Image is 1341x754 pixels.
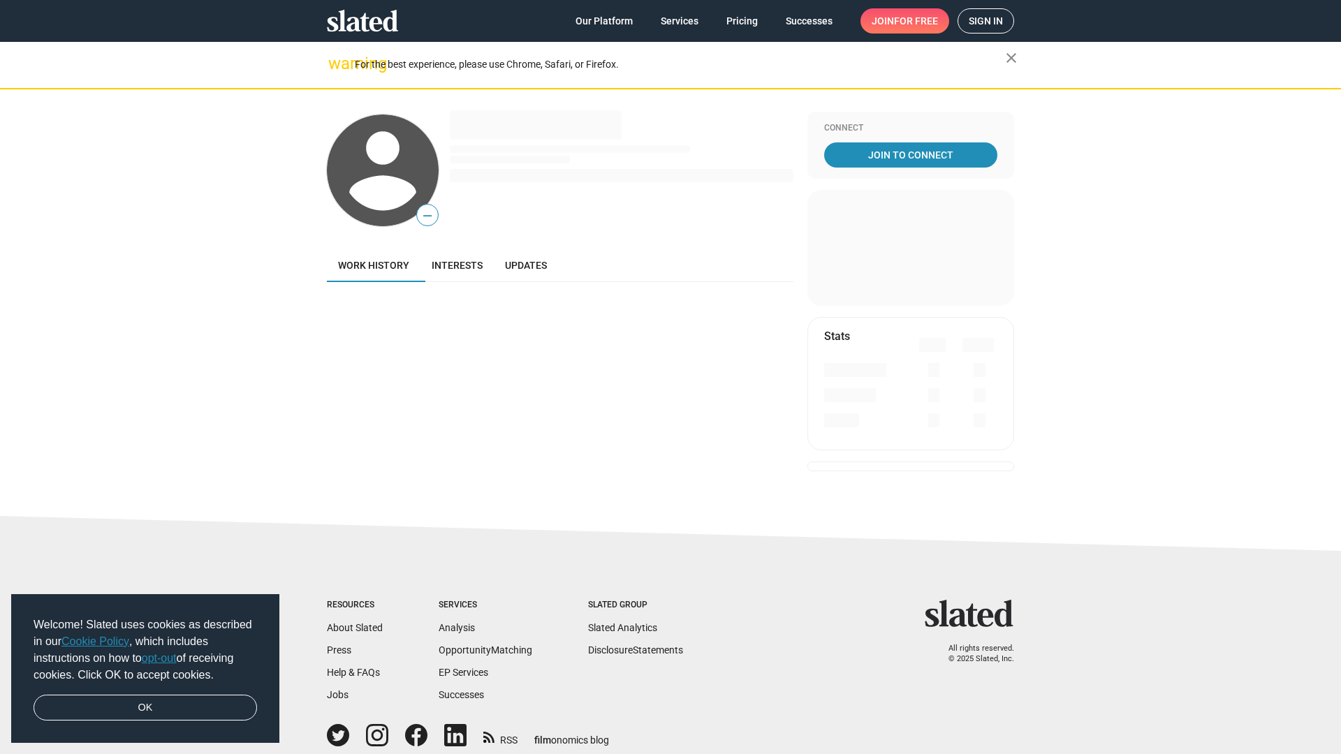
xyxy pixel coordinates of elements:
[494,249,558,282] a: Updates
[327,644,351,656] a: Press
[824,123,997,134] div: Connect
[327,667,380,678] a: Help & FAQs
[61,635,129,647] a: Cookie Policy
[327,600,383,611] div: Resources
[650,8,710,34] a: Services
[872,8,938,34] span: Join
[355,55,1006,74] div: For the best experience, please use Chrome, Safari, or Firefox.
[958,8,1014,34] a: Sign in
[439,644,532,656] a: OpportunityMatching
[327,249,420,282] a: Work history
[1003,50,1020,66] mat-icon: close
[534,723,609,747] a: filmonomics blog
[786,8,833,34] span: Successes
[824,329,850,343] mat-card-title: Stats
[661,8,698,34] span: Services
[420,249,494,282] a: Interests
[327,689,349,700] a: Jobs
[824,142,997,168] a: Join To Connect
[860,8,949,34] a: Joinfor free
[534,734,551,746] span: film
[142,652,177,664] a: opt-out
[894,8,938,34] span: for free
[726,8,758,34] span: Pricing
[505,260,547,271] span: Updates
[327,622,383,633] a: About Slated
[432,260,483,271] span: Interests
[715,8,769,34] a: Pricing
[11,594,279,744] div: cookieconsent
[34,695,257,721] a: dismiss cookie message
[969,9,1003,33] span: Sign in
[417,207,438,225] span: —
[439,622,475,633] a: Analysis
[934,644,1014,664] p: All rights reserved. © 2025 Slated, Inc.
[588,644,683,656] a: DisclosureStatements
[588,600,683,611] div: Slated Group
[576,8,633,34] span: Our Platform
[328,55,345,72] mat-icon: warning
[827,142,995,168] span: Join To Connect
[439,667,488,678] a: EP Services
[439,689,484,700] a: Successes
[564,8,644,34] a: Our Platform
[34,616,257,683] span: Welcome! Slated uses cookies as described in our , which includes instructions on how to of recei...
[775,8,844,34] a: Successes
[483,725,518,747] a: RSS
[338,260,409,271] span: Work history
[439,600,532,611] div: Services
[588,622,657,633] a: Slated Analytics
